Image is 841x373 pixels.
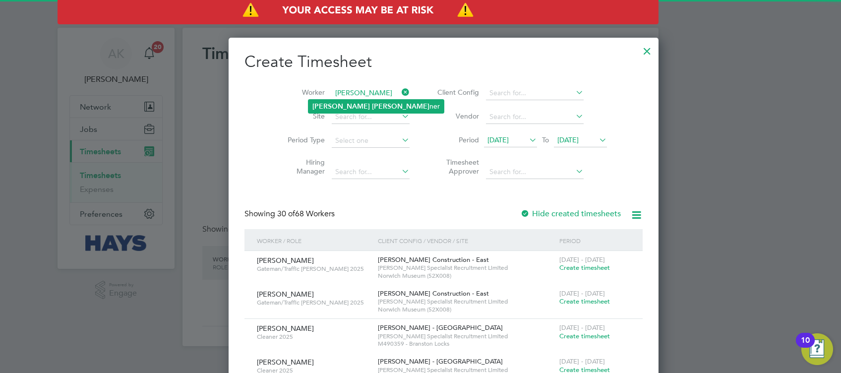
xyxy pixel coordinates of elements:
span: [DATE] [557,135,579,144]
label: Hiring Manager [280,158,325,176]
label: Period Type [280,135,325,144]
input: Search for... [486,86,584,100]
input: Select one [332,134,410,148]
span: [DATE] - [DATE] [559,255,605,264]
span: [DATE] - [DATE] [559,323,605,332]
span: 30 of [277,209,295,219]
label: Hide created timesheets [520,209,621,219]
label: Period [434,135,479,144]
button: Open Resource Center, 10 new notifications [801,333,833,365]
span: Norwich Museum (52X008) [378,272,554,280]
span: [PERSON_NAME] Specialist Recruitment Limited [378,298,554,306]
div: Showing [244,209,337,219]
li: ner [308,100,444,113]
span: [DATE] [487,135,509,144]
span: [PERSON_NAME] [257,324,314,333]
input: Search for... [332,110,410,124]
span: Cleaner 2025 [257,333,370,341]
span: Gateman/Traffic [PERSON_NAME] 2025 [257,265,370,273]
h2: Create Timesheet [244,52,643,72]
span: [DATE] - [DATE] [559,289,605,298]
label: Timesheet Approver [434,158,479,176]
span: Norwich Museum (52X008) [378,306,554,313]
span: [PERSON_NAME] Construction - East [378,289,489,298]
span: M490359 - Branston Locks [378,340,554,348]
span: 68 Workers [277,209,335,219]
span: Create timesheet [559,332,610,340]
span: Create timesheet [559,297,610,306]
div: Period [557,229,633,252]
b: [PERSON_NAME] [312,102,370,111]
span: [PERSON_NAME] [257,290,314,299]
span: [PERSON_NAME] [257,358,314,367]
span: Gateman/Traffic [PERSON_NAME] 2025 [257,299,370,307]
span: [PERSON_NAME] - [GEOGRAPHIC_DATA] [378,357,503,366]
b: [PERSON_NAME] [372,102,429,111]
div: Worker / Role [254,229,375,252]
label: Site [280,112,325,121]
div: Client Config / Vendor / Site [375,229,557,252]
span: [PERSON_NAME] Construction - East [378,255,489,264]
span: To [539,133,552,146]
label: Vendor [434,112,479,121]
input: Search for... [486,165,584,179]
div: 10 [801,340,810,353]
label: Client Config [434,88,479,97]
span: [PERSON_NAME] Specialist Recruitment Limited [378,264,554,272]
span: [PERSON_NAME] [257,256,314,265]
input: Search for... [332,165,410,179]
span: [PERSON_NAME] Specialist Recruitment Limited [378,332,554,340]
input: Search for... [332,86,410,100]
input: Search for... [486,110,584,124]
span: [DATE] - [DATE] [559,357,605,366]
span: Create timesheet [559,263,610,272]
label: Worker [280,88,325,97]
span: [PERSON_NAME] - [GEOGRAPHIC_DATA] [378,323,503,332]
